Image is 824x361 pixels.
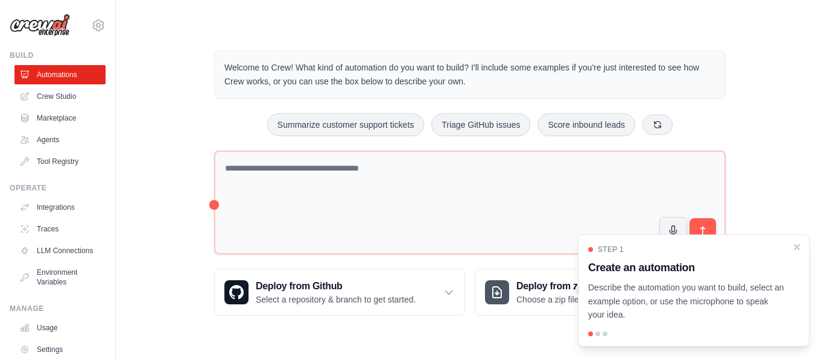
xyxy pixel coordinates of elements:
[537,113,635,136] button: Score inbound leads
[14,108,106,128] a: Marketplace
[516,294,618,306] p: Choose a zip file to upload.
[14,219,106,239] a: Traces
[10,14,70,37] img: Logo
[792,242,802,252] button: Close walkthrough
[14,130,106,149] a: Agents
[267,113,424,136] button: Summarize customer support tickets
[588,281,785,322] p: Describe the automation you want to build, select an example option, or use the microphone to spe...
[14,263,106,292] a: Environment Variables
[10,304,106,313] div: Manage
[256,294,416,306] p: Select a repository & branch to get started.
[14,241,106,260] a: LLM Connections
[224,61,715,89] p: Welcome to Crew! What kind of automation do you want to build? I'll include some examples if you'...
[10,183,106,193] div: Operate
[14,318,106,337] a: Usage
[14,340,106,359] a: Settings
[516,279,618,294] h3: Deploy from zip file
[14,65,106,84] a: Automations
[10,51,106,60] div: Build
[588,259,785,276] h3: Create an automation
[14,152,106,171] a: Tool Registry
[431,113,530,136] button: Triage GitHub issues
[256,279,416,294] h3: Deploy from Github
[14,198,106,217] a: Integrations
[598,245,624,254] span: Step 1
[14,87,106,106] a: Crew Studio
